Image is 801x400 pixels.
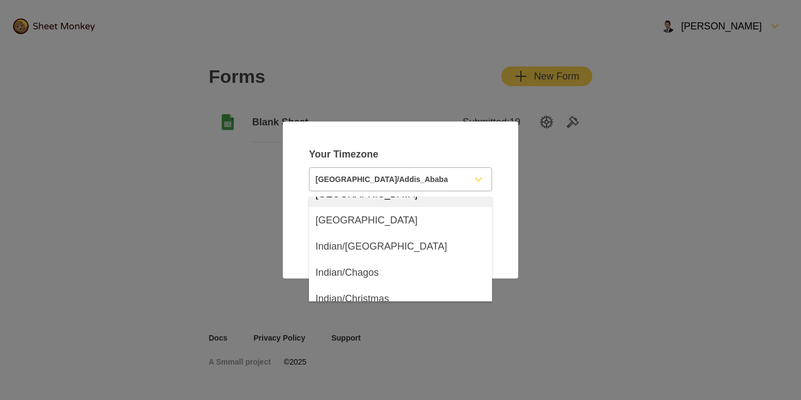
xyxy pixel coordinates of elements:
svg: FormDown [472,173,485,186]
span: Indian/[GEOGRAPHIC_DATA] [315,240,447,253]
h4: Your Timezone [309,148,492,161]
button: Select Timezone; Selected: Africa/Addis_Ababa [309,167,492,191]
span: Indian/Christmas [315,292,389,305]
span: [GEOGRAPHIC_DATA] [315,214,417,227]
input: Select Timezone [310,168,465,191]
span: Indian/Chagos [315,266,379,279]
